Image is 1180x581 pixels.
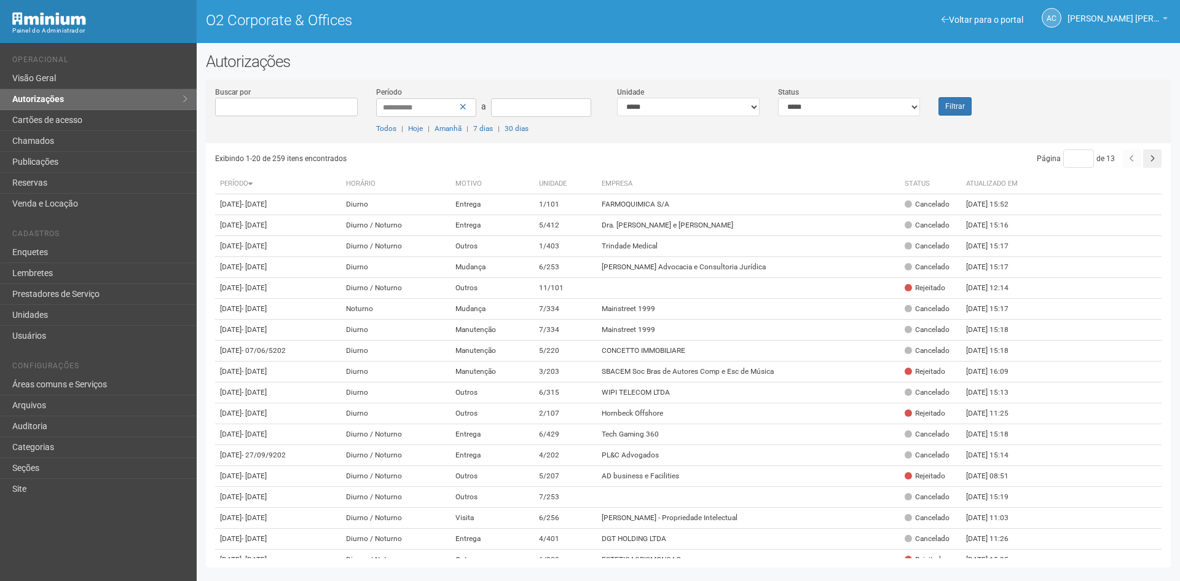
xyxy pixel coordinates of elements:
[428,124,430,133] span: |
[215,278,341,299] td: [DATE]
[905,492,950,502] div: Cancelado
[242,200,267,208] span: - [DATE]
[617,87,644,98] label: Unidade
[242,263,267,271] span: - [DATE]
[450,487,534,508] td: Outros
[435,124,462,133] a: Amanhã
[450,529,534,550] td: Entrega
[242,472,267,480] span: - [DATE]
[215,320,341,341] td: [DATE]
[215,215,341,236] td: [DATE]
[206,52,1171,71] h2: Autorizações
[450,236,534,257] td: Outros
[961,320,1029,341] td: [DATE] 15:18
[905,199,950,210] div: Cancelado
[341,508,450,529] td: Diurno / Noturno
[450,382,534,403] td: Outros
[534,403,597,424] td: 2/107
[215,87,251,98] label: Buscar por
[905,387,950,398] div: Cancelado
[341,445,450,466] td: Diurno / Noturno
[215,445,341,466] td: [DATE]
[376,87,402,98] label: Período
[534,215,597,236] td: 5/412
[905,408,945,419] div: Rejeitado
[597,236,900,257] td: Trindade Medical
[961,382,1029,403] td: [DATE] 15:13
[597,529,900,550] td: DGT HOLDING LTDA
[206,12,679,28] h1: O2 Corporate & Offices
[534,194,597,215] td: 1/101
[215,550,341,571] td: [DATE]
[450,278,534,299] td: Outros
[341,403,450,424] td: Diurno
[597,424,900,445] td: Tech Gaming 360
[905,241,950,251] div: Cancelado
[961,299,1029,320] td: [DATE] 15:17
[597,341,900,362] td: CONCETTO IMMOBILIARE
[905,429,950,440] div: Cancelado
[242,388,267,397] span: - [DATE]
[242,513,267,522] span: - [DATE]
[242,221,267,229] span: - [DATE]
[215,341,341,362] td: [DATE]
[215,487,341,508] td: [DATE]
[12,362,187,374] li: Configurações
[215,424,341,445] td: [DATE]
[534,508,597,529] td: 6/256
[450,362,534,382] td: Manutenção
[597,445,900,466] td: PL&C Advogados
[242,283,267,292] span: - [DATE]
[961,257,1029,278] td: [DATE] 15:17
[534,362,597,382] td: 3/203
[466,124,468,133] span: |
[961,487,1029,508] td: [DATE] 15:19
[341,236,450,257] td: Diurno / Noturno
[215,194,341,215] td: [DATE]
[242,492,267,501] span: - [DATE]
[341,362,450,382] td: Diurno
[905,450,950,460] div: Cancelado
[341,215,450,236] td: Diurno / Noturno
[534,236,597,257] td: 1/403
[597,550,900,571] td: ESTETICACRISMONCAO
[341,529,450,550] td: Diurno / Noturno
[905,346,950,356] div: Cancelado
[341,487,450,508] td: Diurno / Noturno
[242,325,267,334] span: - [DATE]
[242,304,267,313] span: - [DATE]
[242,409,267,417] span: - [DATE]
[505,124,529,133] a: 30 dias
[215,174,341,194] th: Período
[12,55,187,68] li: Operacional
[450,508,534,529] td: Visita
[481,101,486,111] span: a
[341,382,450,403] td: Diurno
[242,346,286,355] span: - 07/06/5202
[341,278,450,299] td: Diurno / Noturno
[473,124,493,133] a: 7 dias
[961,194,1029,215] td: [DATE] 15:52
[341,424,450,445] td: Diurno / Noturno
[534,529,597,550] td: 4/401
[961,215,1029,236] td: [DATE] 15:16
[905,262,950,272] div: Cancelado
[341,466,450,487] td: Diurno / Noturno
[534,320,597,341] td: 7/334
[597,466,900,487] td: AD business e Facilities
[450,550,534,571] td: Outros
[450,466,534,487] td: Outros
[401,124,403,133] span: |
[905,555,945,565] div: Rejeitado
[242,451,286,459] span: - 27/09/9202
[12,229,187,242] li: Cadastros
[242,534,267,543] span: - [DATE]
[905,471,945,481] div: Rejeitado
[215,236,341,257] td: [DATE]
[1068,2,1160,23] span: Ana Carla de Carvalho Silva
[12,25,187,36] div: Painel do Administrador
[597,174,900,194] th: Empresa
[242,555,267,564] span: - [DATE]
[242,367,267,376] span: - [DATE]
[534,445,597,466] td: 4/202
